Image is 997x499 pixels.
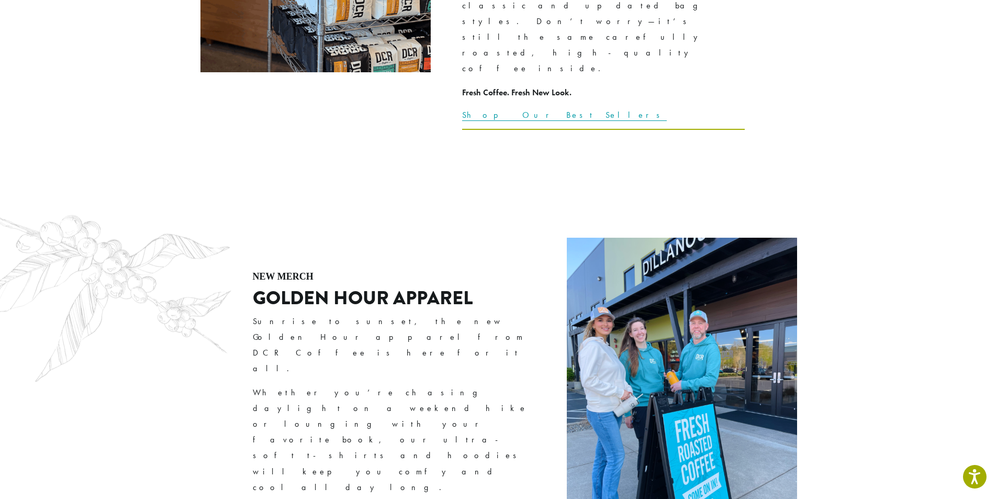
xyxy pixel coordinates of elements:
p: Sunrise to sunset, the new Golden Hour apparel from DCR Coffee is here for it all. [253,314,535,376]
strong: Fresh Coffee. Fresh New Look. [462,87,572,98]
h2: GOLDEN HOUR APPAREL [253,287,535,309]
h4: NEW MERCH [253,271,535,283]
a: Shop Our Best Sellers [462,109,667,121]
p: Whether you’re chasing daylight on a weekend hike or lounging with your favorite book, our ultra-... [253,385,535,495]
